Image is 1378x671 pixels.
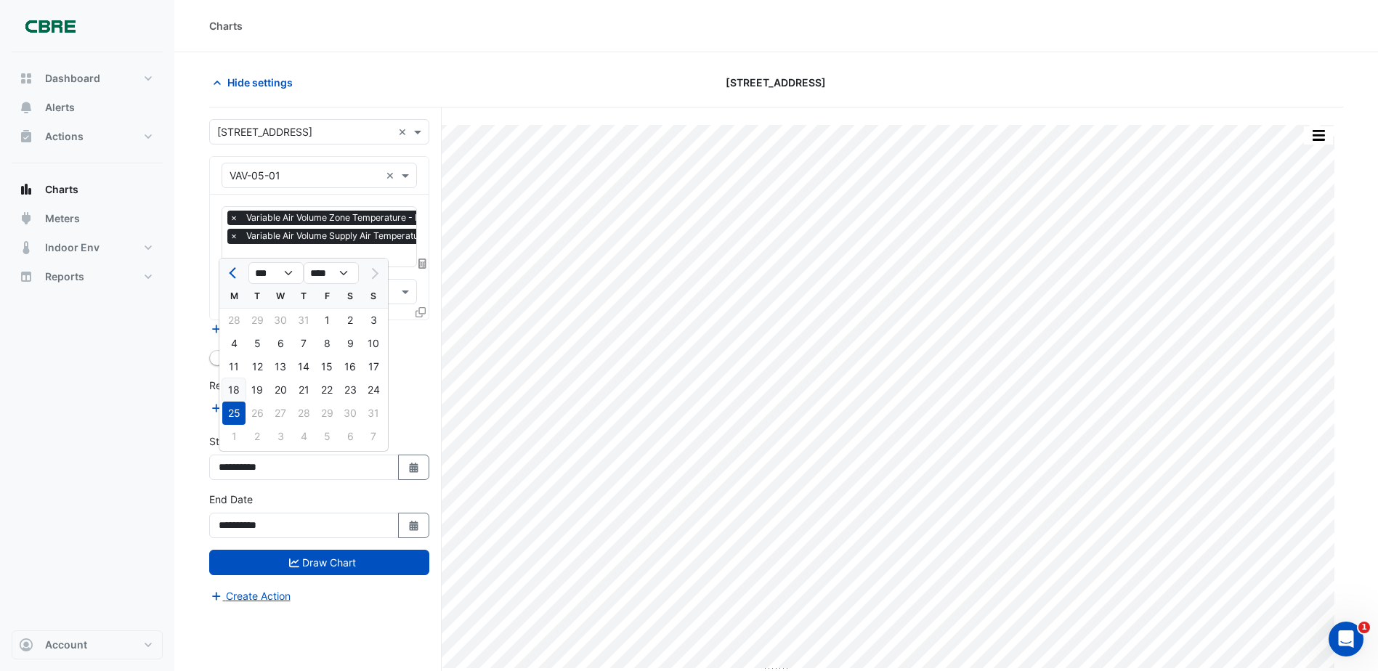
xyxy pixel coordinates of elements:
button: Charts [12,175,163,204]
div: Wednesday, August 20, 2025 [269,378,292,402]
div: Wednesday, July 30, 2025 [269,309,292,332]
span: Account [45,638,87,652]
span: [STREET_ADDRESS] [726,75,826,90]
div: 14 [292,355,315,378]
fa-icon: Select Date [408,519,421,532]
span: Variable Air Volume Zone Temperature - L05 (NABERS IE), 05-01 [243,211,553,225]
label: End Date [209,492,253,507]
div: S [362,285,385,308]
select: Select month [248,262,304,284]
button: Meters [12,204,163,233]
div: 11 [222,355,246,378]
div: W [269,285,292,308]
div: 17 [362,355,385,378]
button: Hide settings [209,70,302,95]
div: Charts [209,18,243,33]
div: Friday, August 22, 2025 [315,378,339,402]
span: Charts [45,182,78,197]
div: 29 [246,309,269,332]
div: 28 [222,309,246,332]
span: Actions [45,129,84,144]
div: 1 [315,309,339,332]
div: 18 [222,378,246,402]
div: Monday, August 11, 2025 [222,355,246,378]
div: 16 [339,355,362,378]
span: × [227,211,240,225]
button: Previous month [225,261,243,285]
div: Thursday, July 31, 2025 [292,309,315,332]
fa-icon: Select Date [408,461,421,473]
label: Reference Lines [209,378,285,393]
div: Thursday, August 7, 2025 [292,332,315,355]
div: Saturday, August 23, 2025 [339,378,362,402]
div: 2 [339,309,362,332]
button: Alerts [12,93,163,122]
span: Clear [398,124,410,139]
iframe: Intercom live chat [1329,622,1363,656]
img: Company Logo [17,12,83,41]
div: Saturday, August 2, 2025 [339,309,362,332]
div: 12 [246,355,269,378]
select: Select year [304,262,359,284]
div: 23 [339,378,362,402]
span: Meters [45,211,80,226]
div: 6 [269,332,292,355]
app-icon: Actions [19,129,33,144]
app-icon: Alerts [19,100,33,115]
div: 10 [362,332,385,355]
span: Alerts [45,100,75,115]
button: Create Action [209,587,291,604]
button: Add Reference Line [209,399,317,416]
div: Monday, July 28, 2025 [222,309,246,332]
div: M [222,285,246,308]
div: 24 [362,378,385,402]
span: Variable Air Volume Supply Air Temperature - L05 (NABERS IE), 05-01 [243,229,574,243]
span: Hide settings [227,75,293,90]
span: Clear [386,168,398,183]
span: Reports [45,269,84,284]
div: T [246,285,269,308]
div: 21 [292,378,315,402]
div: Tuesday, August 19, 2025 [246,378,269,402]
div: 25 [222,402,246,425]
div: Monday, August 18, 2025 [222,378,246,402]
div: Monday, August 25, 2025 [222,402,246,425]
button: Reports [12,262,163,291]
div: Tuesday, August 5, 2025 [246,332,269,355]
div: 3 [362,309,385,332]
div: Saturday, August 16, 2025 [339,355,362,378]
span: 1 [1358,622,1370,633]
div: Sunday, August 10, 2025 [362,332,385,355]
div: 5 [246,332,269,355]
button: Actions [12,122,163,151]
div: Sunday, August 24, 2025 [362,378,385,402]
button: Account [12,630,163,659]
div: 4 [222,332,246,355]
div: F [315,285,339,308]
div: Friday, August 15, 2025 [315,355,339,378]
button: Dashboard [12,64,163,93]
span: Dashboard [45,71,100,86]
div: Saturday, August 9, 2025 [339,332,362,355]
app-icon: Indoor Env [19,240,33,255]
div: 8 [315,332,339,355]
div: Tuesday, August 12, 2025 [246,355,269,378]
span: × [227,229,240,243]
app-icon: Charts [19,182,33,197]
app-icon: Reports [19,269,33,284]
div: Friday, August 8, 2025 [315,332,339,355]
div: Thursday, August 14, 2025 [292,355,315,378]
div: 19 [246,378,269,402]
div: Thursday, August 21, 2025 [292,378,315,402]
button: More Options [1304,126,1333,145]
div: Sunday, August 3, 2025 [362,309,385,332]
div: Friday, August 1, 2025 [315,309,339,332]
span: Choose Function [416,257,429,269]
div: Wednesday, August 6, 2025 [269,332,292,355]
div: 30 [269,309,292,332]
div: 20 [269,378,292,402]
span: Indoor Env [45,240,100,255]
div: S [339,285,362,308]
div: T [292,285,315,308]
div: 22 [315,378,339,402]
